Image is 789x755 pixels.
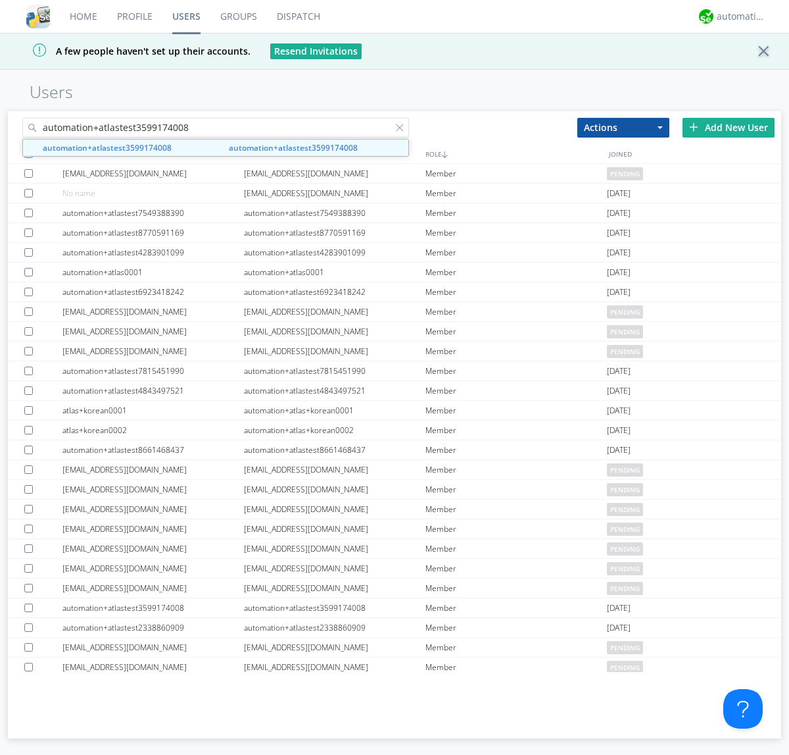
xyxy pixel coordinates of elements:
a: [EMAIL_ADDRESS][DOMAIN_NAME][EMAIL_ADDRESS][DOMAIN_NAME]Memberpending [8,638,781,658]
div: Member [425,203,607,222]
div: automation+atlastest3599174008 [244,598,425,617]
a: atlas+korean0001automation+atlas+korean0001Member[DATE] [8,401,781,421]
div: automation+atlas+korean0001 [244,401,425,420]
a: [EMAIL_ADDRESS][DOMAIN_NAME][EMAIL_ADDRESS][DOMAIN_NAME]Memberpending [8,559,781,579]
div: [EMAIL_ADDRESS][DOMAIN_NAME] [244,559,425,578]
div: automation+atlastest6923418242 [62,282,244,301]
div: [EMAIL_ADDRESS][DOMAIN_NAME] [244,539,425,558]
div: [EMAIL_ADDRESS][DOMAIN_NAME] [62,164,244,183]
span: [DATE] [607,618,631,638]
a: [EMAIL_ADDRESS][DOMAIN_NAME][EMAIL_ADDRESS][DOMAIN_NAME]Memberpending [8,322,781,342]
span: [DATE] [607,598,631,618]
span: [DATE] [607,381,631,401]
div: [EMAIL_ADDRESS][DOMAIN_NAME] [244,322,425,341]
div: [EMAIL_ADDRESS][DOMAIN_NAME] [62,342,244,361]
div: Member [425,263,607,282]
div: automation+atlastest7549388390 [62,203,244,222]
div: Member [425,302,607,321]
a: [EMAIL_ADDRESS][DOMAIN_NAME][EMAIL_ADDRESS][DOMAIN_NAME]Memberpending [8,519,781,539]
div: atlas+korean0002 [62,421,244,440]
div: ROLE [422,144,606,163]
span: [DATE] [607,184,631,203]
img: plus.svg [689,122,698,132]
div: [EMAIL_ADDRESS][DOMAIN_NAME] [62,658,244,677]
div: Member [425,164,607,183]
div: automation+atlas0001 [244,263,425,282]
span: [DATE] [607,243,631,263]
span: pending [607,582,643,595]
span: pending [607,463,643,477]
a: atlas+korean0002automation+atlas+korean0002Member[DATE] [8,421,781,440]
div: [EMAIL_ADDRESS][DOMAIN_NAME] [62,500,244,519]
div: automation+atlastest8661468437 [244,440,425,459]
span: pending [607,562,643,575]
div: [EMAIL_ADDRESS][DOMAIN_NAME] [62,302,244,321]
div: [EMAIL_ADDRESS][DOMAIN_NAME] [62,460,244,479]
div: Member [425,618,607,637]
div: Member [425,638,607,657]
div: automation+atlastest7549388390 [244,203,425,222]
span: pending [607,167,643,180]
div: [EMAIL_ADDRESS][DOMAIN_NAME] [62,559,244,578]
img: d2d01cd9b4174d08988066c6d424eccd [699,9,713,24]
div: [EMAIL_ADDRESS][DOMAIN_NAME] [62,519,244,538]
div: automation+atlastest7815451990 [62,361,244,380]
div: automation+atlastest8770591169 [244,223,425,242]
a: automation+atlas0001automation+atlas0001Member[DATE] [8,263,781,282]
div: Member [425,421,607,440]
div: Member [425,243,607,262]
span: [DATE] [607,223,631,243]
span: pending [607,305,643,319]
a: [EMAIL_ADDRESS][DOMAIN_NAME][EMAIL_ADDRESS][DOMAIN_NAME]Memberpending [8,579,781,598]
div: Member [425,500,607,519]
span: [DATE] [607,421,631,440]
span: pending [607,503,643,516]
div: automation+atlastest7815451990 [244,361,425,380]
div: [EMAIL_ADDRESS][DOMAIN_NAME] [62,480,244,499]
a: automation+atlastest4843497521automation+atlastest4843497521Member[DATE] [8,381,781,401]
span: pending [607,542,643,556]
div: automation+atlastest2338860909 [62,618,244,637]
strong: automation+atlastest3599174008 [43,142,172,153]
span: pending [607,345,643,358]
a: [EMAIL_ADDRESS][DOMAIN_NAME][EMAIL_ADDRESS][DOMAIN_NAME]Memberpending [8,539,781,559]
div: automation+atlastest4843497521 [62,381,244,400]
iframe: Toggle Customer Support [723,689,763,729]
a: automation+atlastest8770591169automation+atlastest8770591169Member[DATE] [8,223,781,243]
span: [DATE] [607,440,631,460]
button: Actions [577,118,669,138]
img: cddb5a64eb264b2086981ab96f4c1ba7 [26,5,50,28]
span: pending [607,523,643,536]
a: automation+atlastest6923418242automation+atlastest6923418242Member[DATE] [8,282,781,302]
div: Member [425,223,607,242]
div: [EMAIL_ADDRESS][DOMAIN_NAME] [62,322,244,341]
div: Add New User [682,118,775,138]
div: [EMAIL_ADDRESS][DOMAIN_NAME] [244,658,425,677]
div: Member [425,539,607,558]
a: [EMAIL_ADDRESS][DOMAIN_NAME][EMAIL_ADDRESS][DOMAIN_NAME]Memberpending [8,460,781,480]
div: [EMAIL_ADDRESS][DOMAIN_NAME] [244,460,425,479]
div: [EMAIL_ADDRESS][DOMAIN_NAME] [244,519,425,538]
div: [EMAIL_ADDRESS][DOMAIN_NAME] [244,184,425,203]
div: [EMAIL_ADDRESS][DOMAIN_NAME] [244,638,425,657]
a: automation+atlastest7815451990automation+atlastest7815451990Member[DATE] [8,361,781,381]
div: automation+atlastest3599174008 [62,598,244,617]
div: [EMAIL_ADDRESS][DOMAIN_NAME] [244,342,425,361]
div: Member [425,559,607,578]
div: [EMAIL_ADDRESS][DOMAIN_NAME] [244,579,425,598]
a: [EMAIL_ADDRESS][DOMAIN_NAME][EMAIL_ADDRESS][DOMAIN_NAME]Memberpending [8,480,781,500]
a: [EMAIL_ADDRESS][DOMAIN_NAME][EMAIL_ADDRESS][DOMAIN_NAME]Memberpending [8,302,781,322]
div: automation+atlas+korean0002 [244,421,425,440]
div: atlas+korean0001 [62,401,244,420]
div: [EMAIL_ADDRESS][DOMAIN_NAME] [244,480,425,499]
a: No name[EMAIL_ADDRESS][DOMAIN_NAME]Member[DATE] [8,184,781,203]
span: [DATE] [607,282,631,302]
span: pending [607,641,643,654]
div: automation+atlas0001 [62,263,244,282]
div: Member [425,282,607,301]
div: [EMAIL_ADDRESS][DOMAIN_NAME] [244,500,425,519]
div: automation+atlastest8770591169 [62,223,244,242]
div: Member [425,579,607,598]
a: [EMAIL_ADDRESS][DOMAIN_NAME][EMAIL_ADDRESS][DOMAIN_NAME]Memberpending [8,342,781,361]
div: automation+atlastest6923418242 [244,282,425,301]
